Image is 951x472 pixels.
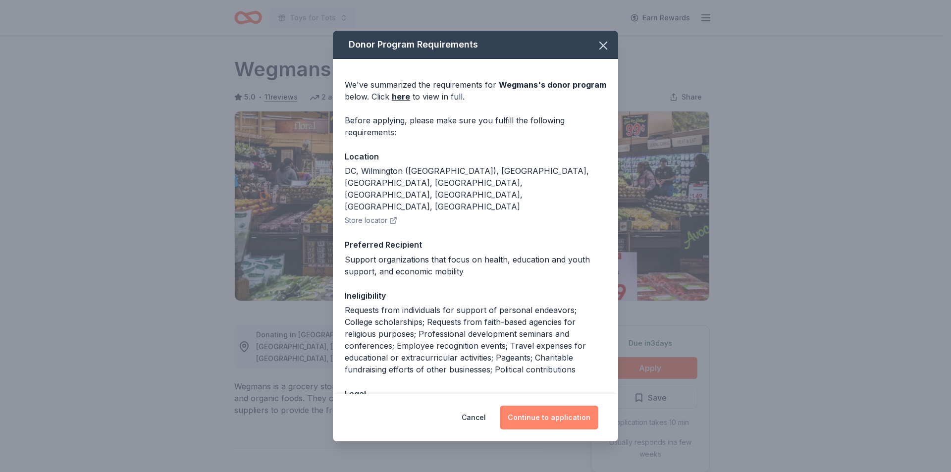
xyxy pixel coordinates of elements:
[345,214,397,226] button: Store locator
[392,91,410,103] a: here
[345,387,606,400] div: Legal
[499,80,606,90] span: Wegmans 's donor program
[345,165,606,212] div: DC, Wilmington ([GEOGRAPHIC_DATA]), [GEOGRAPHIC_DATA], [GEOGRAPHIC_DATA], [GEOGRAPHIC_DATA], [GEO...
[345,114,606,138] div: Before applying, please make sure you fulfill the following requirements:
[345,254,606,277] div: Support organizations that focus on health, education and youth support, and economic mobility
[500,406,598,429] button: Continue to application
[462,406,486,429] button: Cancel
[333,31,618,59] div: Donor Program Requirements
[345,289,606,302] div: Ineligibility
[345,79,606,103] div: We've summarized the requirements for below. Click to view in full.
[345,238,606,251] div: Preferred Recipient
[345,304,606,375] div: Requests from individuals for support of personal endeavors; College scholarships; Requests from ...
[345,150,606,163] div: Location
